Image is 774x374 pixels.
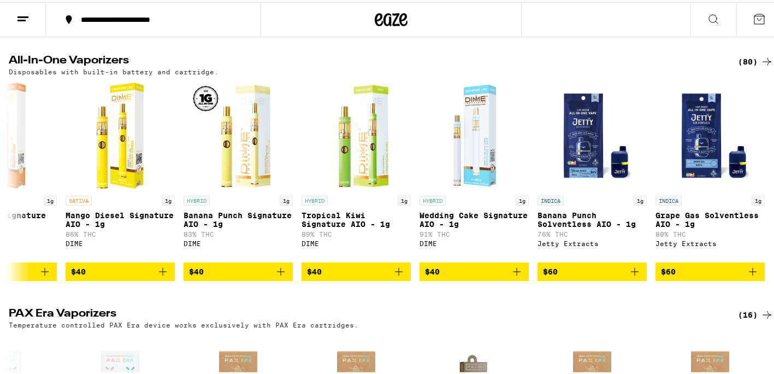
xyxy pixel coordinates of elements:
p: HYBRID [184,194,210,203]
p: 1g [162,194,175,203]
div: DIME [184,238,293,245]
img: DIME - Wedding Cake Signature AIO - 1g [420,79,529,188]
p: 1g [398,194,411,203]
p: Disposables with built-in battery and cartridge. [9,66,218,73]
h2: PAX Era Vaporizers [9,306,720,319]
span: $40 [307,265,322,274]
div: Jetty Extracts [655,238,765,245]
p: Mango Diesel Signature AIO - 1g [66,209,175,226]
h2: All-In-One Vaporizers [9,53,720,66]
p: 91% THC [420,229,529,236]
a: (80) [738,53,773,66]
p: 83% THC [184,229,293,236]
div: DIME [302,238,411,245]
p: 80% THC [655,229,765,236]
a: Open page for Banana Punch Solventless AIO - 1g from Jetty Extracts [537,79,647,260]
a: Open page for Banana Punch Signature AIO - 1g from DIME [184,79,293,260]
button: Add to bag [184,260,293,279]
a: Open page for Mango Diesel Signature AIO - 1g from DIME [66,79,175,260]
span: Help [25,8,47,17]
p: 1g [752,194,765,203]
div: DIME [66,238,175,245]
button: Add to bag [420,260,529,279]
p: 86% THC [66,229,175,236]
p: Wedding Cake Signature AIO - 1g [420,209,529,226]
p: 89% THC [302,229,411,236]
span: $40 [71,265,86,274]
p: HYBRID [420,194,446,203]
button: Add to bag [302,260,411,279]
span: $40 [425,265,440,274]
p: SATIVA [66,194,92,203]
p: 1g [280,194,293,203]
img: Jetty Extracts - Banana Punch Solventless AIO - 1g [537,79,647,188]
p: 76% THC [537,229,647,236]
img: DIME - Tropical Kiwi Signature AIO - 1g [302,79,411,188]
img: DIME - Banana Punch Signature AIO - 1g [184,79,293,188]
p: HYBRID [302,194,328,203]
p: 1g [516,194,529,203]
button: Add to bag [655,260,765,279]
p: Banana Punch Solventless AIO - 1g [537,209,647,226]
img: Jetty Extracts - Grape Gas Solventless AIO - 1g [655,79,765,188]
div: Jetty Extracts [537,238,647,245]
p: 1g [44,194,57,203]
span: $40 [189,265,204,274]
p: INDICA [537,194,564,203]
p: Banana Punch Signature AIO - 1g [184,209,293,226]
button: Add to bag [537,260,647,279]
span: $60 [543,265,558,274]
a: Open page for Wedding Cake Signature AIO - 1g from DIME [420,79,529,260]
p: INDICA [655,194,682,203]
span: $60 [661,265,676,274]
a: (16) [738,306,773,319]
p: Tropical Kiwi Signature AIO - 1g [302,209,411,226]
p: Temperature controlled PAX Era device works exclusively with PAX Era cartridges. [9,319,358,326]
p: 1g [634,194,647,203]
img: DIME - Mango Diesel Signature AIO - 1g [90,79,151,188]
button: Add to bag [66,260,175,279]
div: DIME [420,238,529,245]
a: Open page for Grape Gas Solventless AIO - 1g from Jetty Extracts [655,79,765,260]
a: Open page for Tropical Kiwi Signature AIO - 1g from DIME [302,79,411,260]
p: Grape Gas Solventless AIO - 1g [655,209,765,226]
